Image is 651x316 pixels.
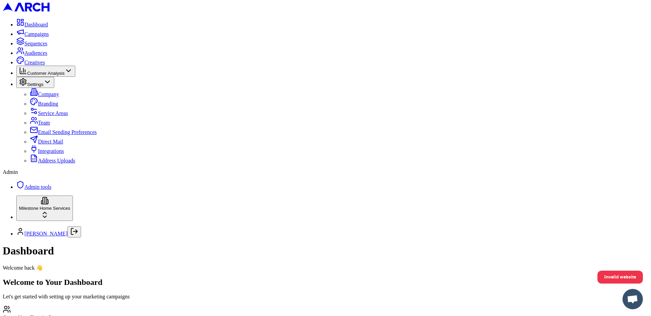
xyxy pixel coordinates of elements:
[16,60,45,65] a: Creatives
[30,120,50,126] a: Team
[38,129,97,135] span: Email Sending Preferences
[67,226,81,238] button: Log out
[16,196,73,221] button: Milestone Home Services
[38,158,75,163] span: Address Uploads
[16,41,47,46] a: Sequences
[16,66,75,77] button: Customer Analysis
[24,184,52,190] span: Admin tools
[19,206,70,211] span: Milestone Home Services
[16,77,54,88] button: Settings
[16,31,49,37] a: Campaigns
[30,148,64,154] a: Integrations
[30,129,97,135] a: Email Sending Preferences
[24,231,67,236] a: [PERSON_NAME]
[3,169,648,175] div: Admin
[30,110,68,116] a: Service Areas
[38,148,64,154] span: Integrations
[24,31,49,37] span: Campaigns
[38,120,50,126] span: Team
[30,139,63,144] a: Direct Mail
[24,22,48,27] span: Dashboard
[38,91,59,97] span: Company
[3,245,648,257] h1: Dashboard
[16,184,52,190] a: Admin tools
[24,60,45,65] span: Creatives
[38,110,68,116] span: Service Areas
[30,91,59,97] a: Company
[38,139,63,144] span: Direct Mail
[24,41,47,46] span: Sequences
[16,50,47,56] a: Audiences
[27,82,43,87] span: Settings
[604,271,636,283] span: Invalid website
[30,101,58,107] a: Branding
[30,158,75,163] a: Address Uploads
[3,294,648,300] p: Let's get started with setting up your marketing campaigns
[24,50,47,56] span: Audiences
[27,71,64,76] span: Customer Analysis
[623,289,643,309] div: Open chat
[3,278,648,287] h2: Welcome to Your Dashboard
[3,265,648,271] div: Welcome back 👋
[16,22,48,27] a: Dashboard
[38,101,58,107] span: Branding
